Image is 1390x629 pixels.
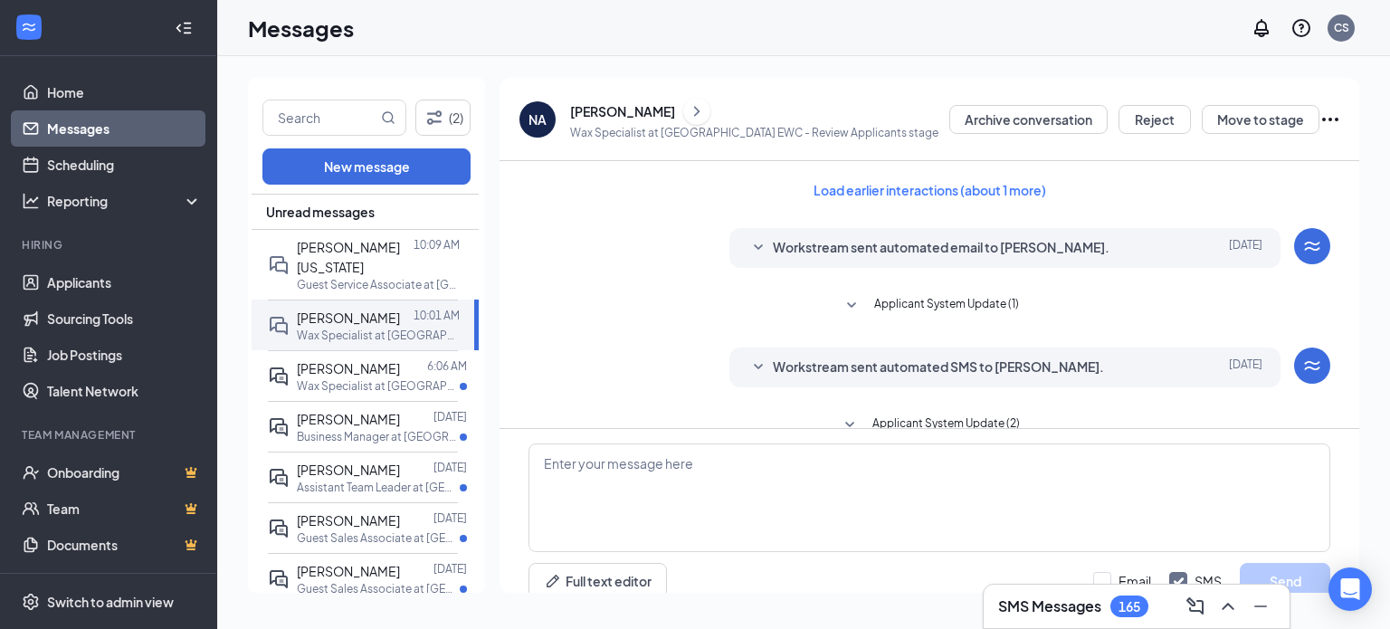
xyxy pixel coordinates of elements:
[47,300,202,337] a: Sourcing Tools
[297,429,460,444] p: Business Manager at [GEOGRAPHIC_DATA]
[22,593,40,611] svg: Settings
[22,237,198,253] div: Hiring
[1202,105,1319,134] button: Move to stage
[1119,105,1191,134] button: Reject
[268,315,290,337] svg: DoubleChat
[381,110,395,125] svg: MagnifyingGlass
[297,581,460,596] p: Guest Sales Associate at [GEOGRAPHIC_DATA]
[415,100,471,136] button: Filter (2)
[1246,592,1275,621] button: Minimize
[1290,17,1312,39] svg: QuestionInfo
[22,427,198,443] div: Team Management
[1181,592,1210,621] button: ComposeMessage
[1229,357,1262,378] span: [DATE]
[544,572,562,590] svg: Pen
[268,254,290,276] svg: DoubleChat
[1217,596,1239,617] svg: ChevronUp
[47,454,202,491] a: OnboardingCrown
[1251,17,1272,39] svg: Notifications
[47,491,202,527] a: TeamCrown
[47,264,202,300] a: Applicants
[297,563,400,579] span: [PERSON_NAME]
[1301,355,1323,376] svg: WorkstreamLogo
[839,415,1020,436] button: SmallChevronDownApplicant System Update (2)
[1119,599,1140,615] div: 165
[414,237,460,253] p: 10:09 AM
[47,110,202,147] a: Messages
[1328,567,1372,611] div: Open Intercom Messenger
[175,19,193,37] svg: Collapse
[747,357,769,378] svg: SmallChevronDown
[1229,237,1262,259] span: [DATE]
[268,467,290,489] svg: ActiveDoubleChat
[268,416,290,438] svg: ActiveDoubleChat
[297,530,460,546] p: Guest Sales Associate at [GEOGRAPHIC_DATA]
[528,563,667,599] button: Full text editorPen
[268,366,290,387] svg: ActiveDoubleChat
[998,596,1101,616] h3: SMS Messages
[47,74,202,110] a: Home
[266,203,375,221] span: Unread messages
[570,125,938,140] p: Wax Specialist at [GEOGRAPHIC_DATA] EWC - Review Applicants stage
[297,328,460,343] p: Wax Specialist at [GEOGRAPHIC_DATA]
[297,378,460,394] p: Wax Specialist at [GEOGRAPHIC_DATA]
[872,415,1020,436] span: Applicant System Update (2)
[47,527,202,563] a: DocumentsCrown
[297,411,400,427] span: [PERSON_NAME]
[1240,563,1330,599] button: Send
[427,358,467,374] p: 6:06 AM
[773,357,1104,378] span: Workstream sent automated SMS to [PERSON_NAME].
[1301,235,1323,257] svg: WorkstreamLogo
[1319,109,1341,130] svg: Ellipses
[47,192,203,210] div: Reporting
[1250,596,1271,617] svg: Minimize
[570,102,675,120] div: [PERSON_NAME]
[20,18,38,36] svg: WorkstreamLogo
[874,295,1019,317] span: Applicant System Update (1)
[263,100,377,135] input: Search
[949,105,1108,134] button: Archive conversation
[297,512,400,529] span: [PERSON_NAME]
[297,462,400,478] span: [PERSON_NAME]
[773,237,1109,259] span: Workstream sent automated email to [PERSON_NAME].
[433,510,467,526] p: [DATE]
[297,360,400,376] span: [PERSON_NAME]
[47,563,202,599] a: SurveysCrown
[841,295,1019,317] button: SmallChevronDownApplicant System Update (1)
[433,409,467,424] p: [DATE]
[297,239,400,275] span: [PERSON_NAME][US_STATE]
[1334,20,1349,35] div: CS
[683,98,710,125] button: ChevronRight
[47,593,174,611] div: Switch to admin view
[841,295,862,317] svg: SmallChevronDown
[297,480,460,495] p: Assistant Team Leader at [GEOGRAPHIC_DATA]
[248,13,354,43] h1: Messages
[414,308,460,323] p: 10:01 AM
[747,237,769,259] svg: SmallChevronDown
[839,415,861,436] svg: SmallChevronDown
[528,110,547,129] div: NA
[262,148,471,185] button: New message
[22,192,40,210] svg: Analysis
[47,337,202,373] a: Job Postings
[1214,592,1242,621] button: ChevronUp
[688,100,706,122] svg: ChevronRight
[433,460,467,475] p: [DATE]
[433,561,467,577] p: [DATE]
[424,107,445,129] svg: Filter
[1185,596,1206,617] svg: ComposeMessage
[47,147,202,183] a: Scheduling
[47,373,202,409] a: Talent Network
[268,568,290,590] svg: ActiveDoubleChat
[798,176,1062,205] button: Load earlier interactions (about 1 more)
[297,277,460,292] p: Guest Service Associate at [GEOGRAPHIC_DATA]
[268,518,290,539] svg: ActiveDoubleChat
[297,310,400,326] span: [PERSON_NAME]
